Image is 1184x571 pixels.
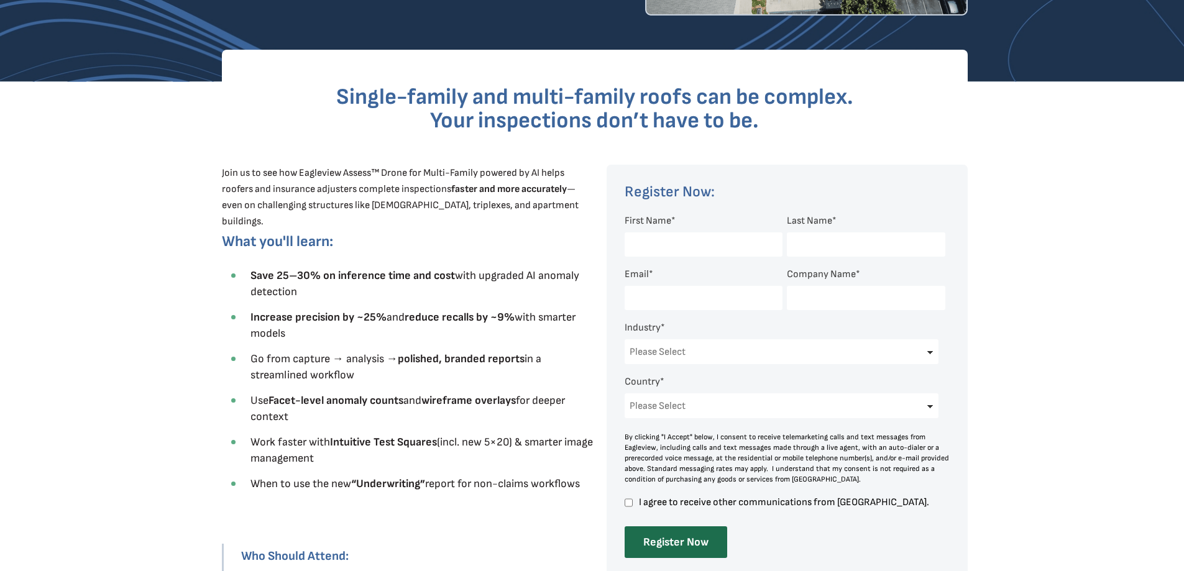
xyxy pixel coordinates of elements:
[625,497,633,508] input: I agree to receive other communications from [GEOGRAPHIC_DATA].
[625,526,727,558] input: Register Now
[625,322,661,334] span: Industry
[250,311,387,324] strong: Increase precision by ~25%
[398,352,525,365] strong: polished, branded reports
[405,311,515,324] strong: reduce recalls by ~9%
[222,232,333,250] span: What you'll learn:
[430,107,759,134] span: Your inspections don’t have to be.
[451,183,567,195] strong: faster and more accurately
[250,269,455,282] strong: Save 25–30% on inference time and cost
[268,394,403,407] strong: Facet-level anomaly counts
[241,549,349,564] strong: Who Should Attend:
[625,215,671,227] span: First Name
[336,84,853,111] span: Single-family and multi-family roofs can be complex.
[250,311,576,340] span: and with smarter models
[250,436,593,465] span: Work faster with (incl. new 5×20) & smarter image management
[250,394,565,423] span: Use and for deeper context
[787,215,832,227] span: Last Name
[351,477,425,490] strong: “Underwriting”
[787,268,856,280] span: Company Name
[250,269,579,298] span: with upgraded AI anomaly detection
[625,268,649,280] span: Email
[421,394,516,407] strong: wireframe overlays
[637,497,945,508] span: I agree to receive other communications from [GEOGRAPHIC_DATA].
[625,376,660,388] span: Country
[625,183,715,201] span: Register Now:
[330,436,437,449] strong: Intuitive Test Squares
[222,167,579,227] span: Join us to see how Eagleview Assess™ Drone for Multi-Family powered by AI helps roofers and insur...
[250,477,580,490] span: When to use the new report for non-claims workflows
[250,352,541,381] span: Go from capture → analysis → in a streamlined workflow
[625,432,950,485] div: By clicking "I Accept" below, I consent to receive telemarketing calls and text messages from Eag...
